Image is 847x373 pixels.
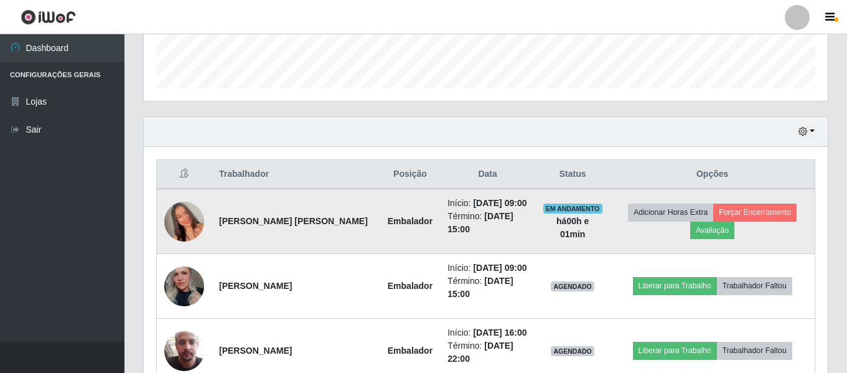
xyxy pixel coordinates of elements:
[551,281,594,291] span: AGENDADO
[447,275,528,301] li: Término:
[388,216,433,226] strong: Embalador
[473,328,526,338] time: [DATE] 16:00
[717,277,792,295] button: Trabalhador Faltou
[551,346,594,356] span: AGENDADO
[212,160,380,189] th: Trabalhador
[610,160,815,189] th: Opções
[388,346,433,356] strong: Embalador
[21,9,76,25] img: CoreUI Logo
[447,339,528,366] li: Término:
[633,342,717,359] button: Liberar para Trabalho
[388,281,433,291] strong: Embalador
[440,160,535,189] th: Data
[164,257,204,316] img: 1741885516826.jpeg
[717,342,792,359] button: Trabalhador Faltou
[556,216,589,239] strong: há 00 h e 01 min
[447,262,528,275] li: Início:
[473,198,526,208] time: [DATE] 09:00
[713,204,797,221] button: Forçar Encerramento
[447,210,528,236] li: Término:
[543,204,602,214] span: EM ANDAMENTO
[164,186,204,257] img: 1751455620559.jpeg
[535,160,610,189] th: Status
[219,281,292,291] strong: [PERSON_NAME]
[447,326,528,339] li: Início:
[628,204,713,221] button: Adicionar Horas Extra
[447,197,528,210] li: Início:
[219,346,292,356] strong: [PERSON_NAME]
[633,277,717,295] button: Liberar para Trabalho
[219,216,368,226] strong: [PERSON_NAME] [PERSON_NAME]
[380,160,440,189] th: Posição
[473,263,526,273] time: [DATE] 09:00
[690,222,734,239] button: Avaliação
